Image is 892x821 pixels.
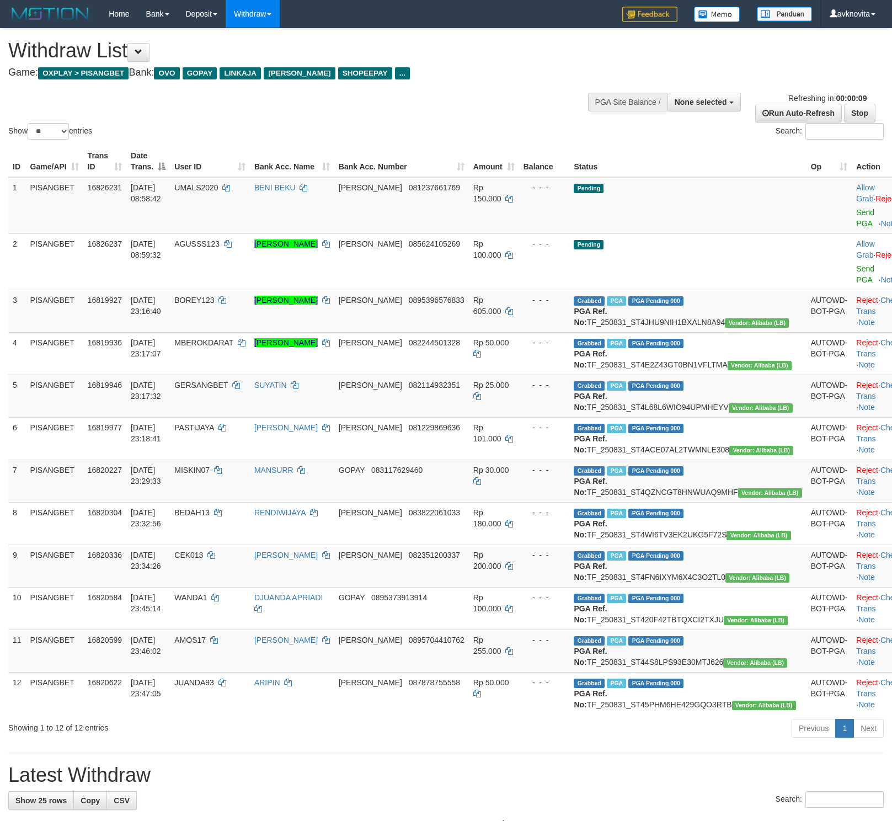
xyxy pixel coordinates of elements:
a: [PERSON_NAME] [254,239,318,248]
span: Marked by avknovita [607,339,626,348]
span: Marked by avknovita [607,296,626,306]
span: Rp 180.000 [473,508,501,528]
span: 16820584 [88,593,122,602]
span: Rp 255.000 [473,636,501,655]
td: AUTOWD-BOT-PGA [806,290,852,332]
span: [DATE] 23:46:02 [131,636,161,655]
td: TF_250831_ST420F42TBTQXCI2TXJU [569,587,806,630]
span: [PERSON_NAME] [339,678,402,687]
span: Marked by avknovita [607,679,626,688]
td: PISANGBET [26,672,83,715]
span: PGA Pending [628,466,683,476]
span: Grabbed [574,424,605,433]
div: - - - [524,465,565,476]
a: Note [858,318,875,327]
label: Show entries [8,123,92,140]
img: MOTION_logo.png [8,6,92,22]
td: TF_250831_ST4ACE07AL2TWMNLE308 [569,417,806,460]
div: - - - [524,677,565,688]
span: 16820304 [88,508,122,517]
span: Copy 082351200337 to clipboard [409,551,460,559]
td: 11 [8,630,26,672]
span: SHOPEEPAY [338,67,392,79]
span: 16826237 [88,239,122,248]
td: AUTOWD-BOT-PGA [806,672,852,715]
td: TF_250831_ST45PHM6HE429GQO3RTB [569,672,806,715]
td: AUTOWD-BOT-PGA [806,460,852,502]
a: Stop [844,104,875,122]
td: 2 [8,233,26,290]
th: Amount: activate to sort column ascending [469,146,519,177]
a: BENI BEKU [254,183,296,192]
span: Vendor URL: https://dashboard.q2checkout.com/secure [725,318,789,328]
span: Copy 082244501328 to clipboard [409,338,460,347]
span: Rp 50.000 [473,338,509,347]
th: User ID: activate to sort column ascending [170,146,250,177]
span: CSV [114,796,130,805]
div: - - - [524,182,565,193]
span: PGA Pending [628,594,683,603]
a: Note [858,403,875,412]
span: [PERSON_NAME] [339,508,402,517]
span: [PERSON_NAME] [339,551,402,559]
strong: 00:00:09 [836,94,867,103]
a: Reject [856,636,878,644]
span: [DATE] 08:58:42 [131,183,161,203]
span: 16820622 [88,678,122,687]
div: - - - [524,635,565,646]
a: Reject [856,296,878,305]
a: Allow Grab [856,183,874,203]
span: [PERSON_NAME] [339,296,402,305]
a: Send PGA [856,208,874,228]
b: PGA Ref. No: [574,434,607,454]
td: AUTOWD-BOT-PGA [806,502,852,545]
span: Rp 25.000 [473,381,509,390]
a: Previous [792,719,836,738]
td: PISANGBET [26,587,83,630]
span: Copy 083822061033 to clipboard [409,508,460,517]
span: Copy 0895704410762 to clipboard [409,636,464,644]
span: Marked by avknovita [607,636,626,646]
span: None selected [675,98,727,106]
span: LINKAJA [220,67,261,79]
th: ID [8,146,26,177]
span: Grabbed [574,339,605,348]
a: CSV [106,791,137,810]
b: PGA Ref. No: [574,647,607,667]
span: PGA Pending [628,509,683,518]
span: Rp 100.000 [473,593,501,613]
div: - - - [524,507,565,518]
td: PISANGBET [26,630,83,672]
span: [DATE] 23:17:32 [131,381,161,401]
h1: Latest Withdraw [8,764,884,786]
td: PISANGBET [26,233,83,290]
span: Grabbed [574,296,605,306]
a: Reject [856,466,878,475]
span: Rp 200.000 [473,551,501,571]
span: [PERSON_NAME] [339,381,402,390]
span: Copy 081237661769 to clipboard [409,183,460,192]
span: 16819936 [88,338,122,347]
a: MANSURR [254,466,293,475]
a: Note [858,530,875,539]
td: PISANGBET [26,177,83,234]
a: SUYATIN [254,381,287,390]
span: [DATE] 23:47:05 [131,678,161,698]
a: Note [858,488,875,497]
a: Note [858,445,875,454]
b: PGA Ref. No: [574,349,607,369]
div: - - - [524,592,565,603]
span: OVO [154,67,179,79]
td: PISANGBET [26,417,83,460]
a: Run Auto-Refresh [755,104,842,122]
td: TF_250831_ST4JHU9NIH1BXALN8A94 [569,290,806,332]
span: [PERSON_NAME] [339,239,402,248]
td: 1 [8,177,26,234]
span: PGA Pending [628,296,683,306]
span: PGA Pending [628,339,683,348]
span: PGA Pending [628,381,683,391]
span: 16820227 [88,466,122,475]
td: 5 [8,375,26,417]
span: [DATE] 23:17:07 [131,338,161,358]
span: Rp 100.000 [473,239,501,259]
